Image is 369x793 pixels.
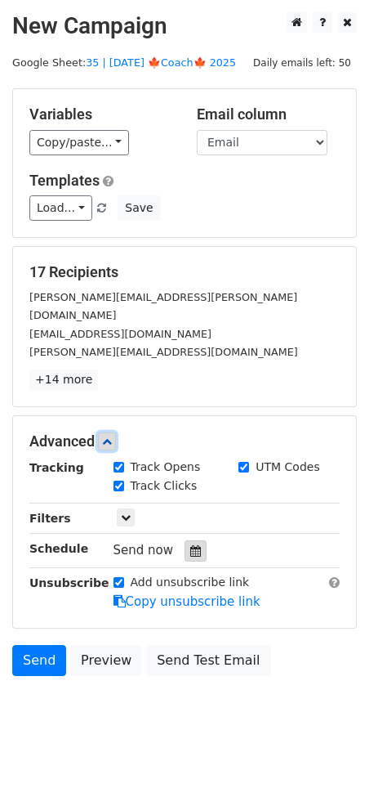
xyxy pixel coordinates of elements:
small: [EMAIL_ADDRESS][DOMAIN_NAME] [29,328,211,340]
h5: Advanced [29,432,340,450]
label: Track Clicks [131,477,198,495]
strong: Unsubscribe [29,576,109,589]
label: UTM Codes [256,459,319,476]
small: [PERSON_NAME][EMAIL_ADDRESS][DOMAIN_NAME] [29,346,298,358]
h5: Variables [29,105,172,123]
a: Copy unsubscribe link [113,594,260,609]
strong: Tracking [29,461,84,474]
a: 35 | [DATE] 🍁Coach🍁 2025 [86,56,236,69]
a: +14 more [29,370,98,390]
a: Send [12,645,66,676]
span: Send now [113,543,174,558]
label: Track Opens [131,459,201,476]
a: Load... [29,195,92,221]
a: Copy/paste... [29,130,129,155]
a: Templates [29,172,100,189]
strong: Schedule [29,542,88,555]
h2: New Campaign [12,12,357,40]
iframe: Chat Widget [287,715,369,793]
span: Daily emails left: 50 [247,54,357,72]
a: Daily emails left: 50 [247,56,357,69]
small: [PERSON_NAME][EMAIL_ADDRESS][PERSON_NAME][DOMAIN_NAME] [29,291,297,322]
button: Save [118,195,160,221]
h5: 17 Recipients [29,263,340,281]
a: Preview [70,645,142,676]
strong: Filters [29,512,71,525]
a: Send Test Email [146,645,270,676]
h5: Email column [197,105,340,123]
small: Google Sheet: [12,56,236,69]
label: Add unsubscribe link [131,574,250,591]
